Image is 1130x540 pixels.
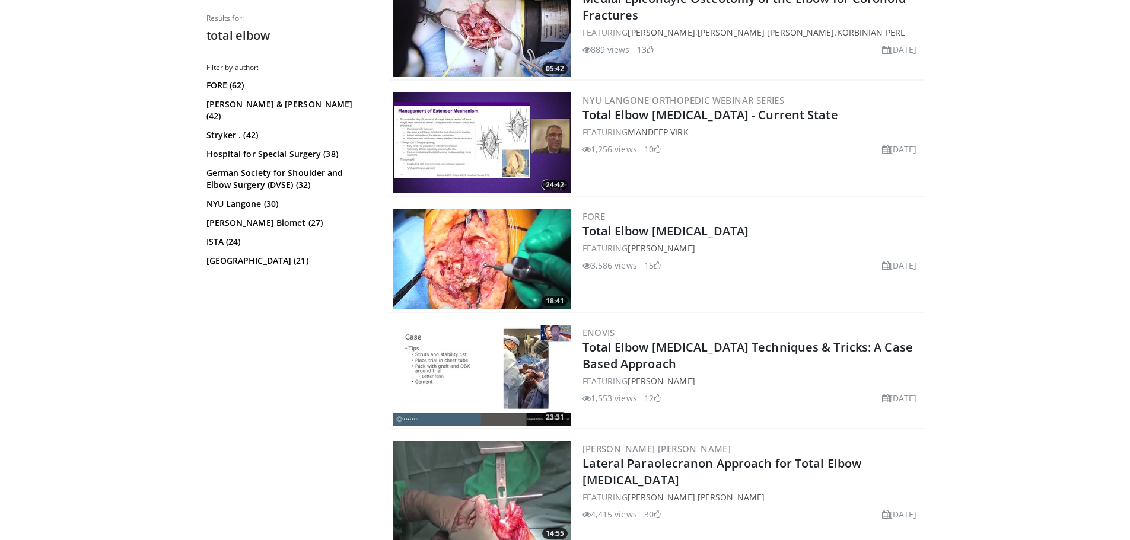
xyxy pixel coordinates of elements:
[206,255,370,267] a: [GEOGRAPHIC_DATA] (21)
[206,63,373,72] h3: Filter by author:
[882,43,917,56] li: [DATE]
[582,94,785,106] a: NYU Langone Orthopedic Webinar Series
[628,126,688,138] a: Mandeep Virk
[582,455,862,488] a: Lateral Paraolecranon Approach for Total Elbow [MEDICAL_DATA]
[393,92,571,193] img: 807b9977-864b-4d49-aaa6-666bce5844c7.300x170_q85_crop-smart_upscale.jpg
[206,167,370,191] a: German Society for Shoulder and Elbow Surgery (DVSE) (32)
[644,143,661,155] li: 10
[393,209,571,309] a: 18:41
[393,325,571,426] img: f9e1d6ca-3f28-42ee-9a9c-03c4a7ee594c.300x170_q85_crop-smart_upscale.jpg
[582,43,630,56] li: 889 views
[644,259,661,271] li: 15
[582,443,731,455] a: [PERSON_NAME] [PERSON_NAME]
[206,98,370,122] a: [PERSON_NAME] & [PERSON_NAME] (42)
[644,508,661,520] li: 30
[582,223,749,239] a: Total Elbow [MEDICAL_DATA]
[882,259,917,271] li: [DATE]
[206,236,370,248] a: ISTA (24)
[628,27,695,38] a: [PERSON_NAME]
[393,92,571,193] a: 24:42
[582,26,922,39] div: FEATURING , ,
[206,198,370,210] a: NYU Langone (30)
[393,325,571,426] a: 23:31
[542,63,568,74] span: 05:42
[542,180,568,190] span: 24:42
[582,327,615,338] a: Enovis
[206,28,373,43] h2: total elbow
[582,259,637,271] li: 3,586 views
[628,375,695,386] a: [PERSON_NAME]
[582,508,637,520] li: 4,415 views
[882,508,917,520] li: [DATE]
[582,143,637,155] li: 1,256 views
[637,43,654,56] li: 13
[206,148,370,160] a: Hospital for Special Surgery (38)
[698,27,835,38] a: [PERSON_NAME] [PERSON_NAME]
[582,339,913,372] a: Total Elbow [MEDICAL_DATA] Techniques & Tricks: A Case Based Approach
[206,79,370,91] a: FORE (62)
[644,392,661,404] li: 12
[882,392,917,404] li: [DATE]
[582,392,637,404] li: 1,553 views
[206,129,370,141] a: Stryker . (42)
[542,296,568,306] span: 18:41
[628,242,695,254] a: [PERSON_NAME]
[582,242,922,254] div: FEATURING
[582,210,606,222] a: FORE
[206,217,370,229] a: [PERSON_NAME] Biomet (27)
[582,107,838,123] a: Total Elbow [MEDICAL_DATA] - Current State
[882,143,917,155] li: [DATE]
[582,126,922,138] div: FEATURING
[393,209,571,309] img: fa578e3b-a5a2-4bd6-9701-6a268db9582c.300x170_q85_crop-smart_upscale.jpg
[628,491,765,503] a: [PERSON_NAME] [PERSON_NAME]
[542,412,568,423] span: 23:31
[582,375,922,387] div: FEATURING
[582,491,922,503] div: FEATURING
[837,27,905,38] a: Korbinian Perl
[542,528,568,539] span: 14:55
[206,14,373,23] p: Results for:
